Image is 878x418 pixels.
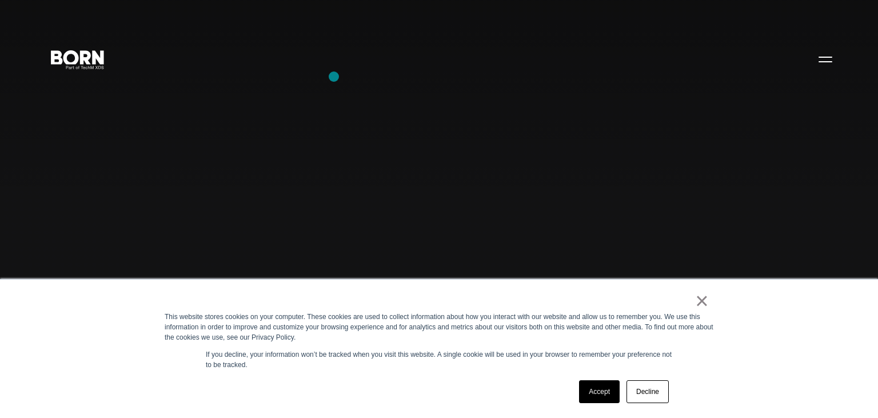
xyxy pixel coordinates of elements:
[165,312,713,343] div: This website stores cookies on your computer. These cookies are used to collect information about...
[812,47,839,71] button: Open
[626,380,669,403] a: Decline
[206,349,672,370] p: If you decline, your information won’t be tracked when you visit this website. A single cookie wi...
[579,380,620,403] a: Accept
[695,296,709,306] a: ×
